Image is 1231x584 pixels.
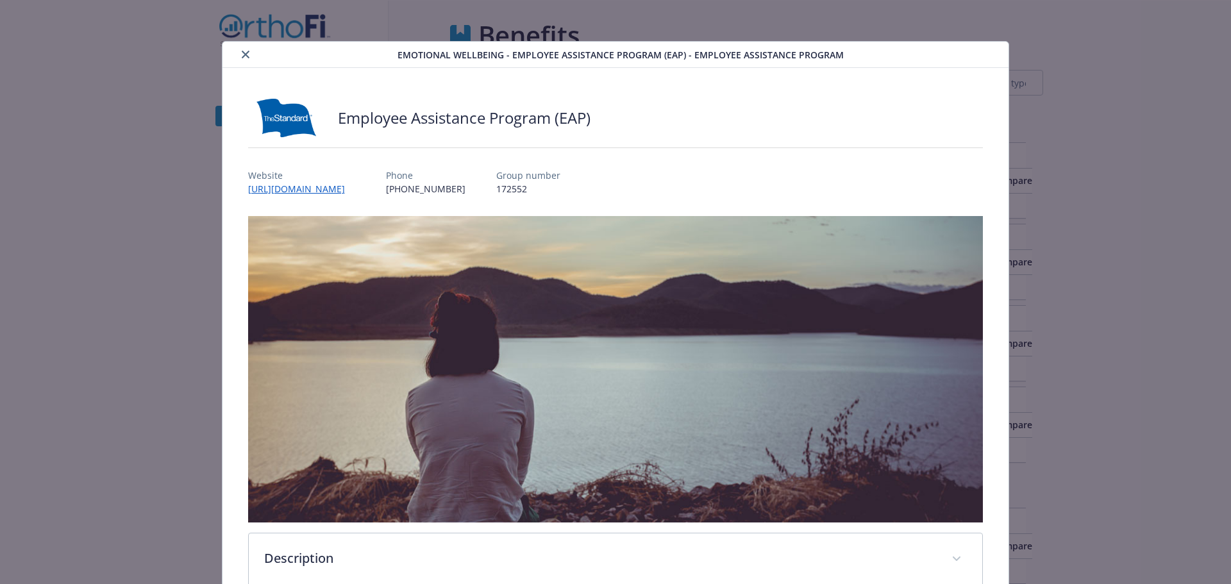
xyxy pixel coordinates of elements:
p: Description [264,549,937,568]
p: 172552 [496,182,560,196]
img: Standard Insurance Company [248,99,325,137]
span: Emotional Wellbeing - Employee Assistance Program (EAP) - Employee Assistance Program [398,48,844,62]
img: banner [248,216,984,522]
p: Phone [386,169,465,182]
button: close [238,47,253,62]
a: [URL][DOMAIN_NAME] [248,183,355,195]
h2: Employee Assistance Program (EAP) [338,107,590,129]
p: [PHONE_NUMBER] [386,182,465,196]
p: Group number [496,169,560,182]
p: Website [248,169,355,182]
